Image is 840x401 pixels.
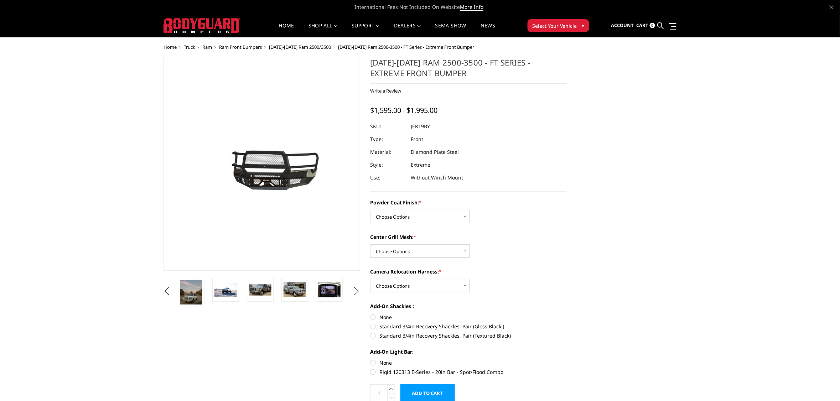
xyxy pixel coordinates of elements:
a: Ram [202,44,212,50]
dd: Diamond Plate Steel [411,146,459,158]
a: News [481,23,495,37]
span: Select Your Vehicle [532,22,577,30]
a: Truck [184,44,195,50]
label: None [370,359,567,366]
span: [DATE]-[DATE] Ram 2500-3500 - FT Series - Extreme Front Bumper [338,44,474,50]
dt: Use: [370,171,406,184]
label: Add-On Shackles : [370,302,567,310]
img: 2019-2025 Ram 2500-3500 - FT Series - Extreme Front Bumper [284,282,306,297]
button: Select Your Vehicle [528,19,589,32]
a: Cart 0 [637,16,655,35]
dt: SKU: [370,120,406,133]
a: More Info [460,4,483,11]
a: Support [352,23,380,37]
a: Home [164,44,177,50]
dd: Front [411,133,424,146]
a: Dealers [394,23,421,37]
span: ▾ [582,22,585,29]
label: Powder Coat Finish: [370,199,567,206]
img: 2019-2025 Ram 2500-3500 - FT Series - Extreme Front Bumper [180,280,202,310]
span: 0 [650,23,655,28]
span: Account [611,22,634,28]
label: Standard 3/4in Recovery Shackles, Pair (Gloss Black ) [370,323,567,330]
a: 2019-2025 Ram 2500-3500 - FT Series - Extreme Front Bumper [164,57,360,271]
dt: Style: [370,158,406,171]
label: Standard 3/4in Recovery Shackles, Pair (Textured Black) [370,332,567,339]
label: Add-On Light Bar: [370,348,567,355]
span: $1,595.00 - $1,995.00 [370,105,438,115]
dd: Extreme [411,158,431,171]
img: BODYGUARD BUMPERS [164,18,240,33]
a: Ram Front Bumpers [219,44,262,50]
a: Account [611,16,634,35]
a: Home [279,23,294,37]
img: Clear View Camera: Relocate your front camera and keep the functionality completely. [318,282,341,297]
a: [DATE]-[DATE] Ram 2500/3500 [269,44,331,50]
label: None [370,313,567,321]
dt: Material: [370,146,406,158]
button: Previous [162,286,172,297]
dd: JER19BY [411,120,430,133]
button: Next [351,286,362,297]
a: SEMA Show [435,23,466,37]
label: Center Grill Mesh: [370,233,567,241]
span: Cart [637,22,649,28]
a: Write a Review [370,88,401,94]
h1: [DATE]-[DATE] Ram 2500-3500 - FT Series - Extreme Front Bumper [370,57,567,84]
label: Camera Relocation Harness: [370,268,567,275]
dt: Type: [370,133,406,146]
label: Rigid 120313 E-Series - 20in Bar - Spot/Flood Combo [370,368,567,376]
dd: Without Winch Mount [411,171,463,184]
img: 2019-2025 Ram 2500-3500 - FT Series - Extreme Front Bumper [214,283,237,297]
a: shop all [308,23,337,37]
img: 2019-2025 Ram 2500-3500 - FT Series - Extreme Front Bumper [249,284,271,296]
